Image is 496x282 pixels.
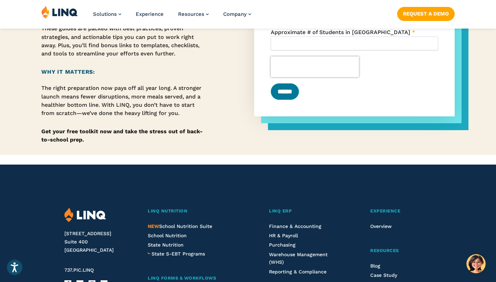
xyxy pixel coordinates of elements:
a: HR & Payroll [269,233,298,238]
nav: Button Navigation [397,6,455,21]
a: NEWSchool Nutrition Suite [148,223,212,229]
strong: Get your free toolkit now and take the stress out of back-to-school prep. [41,128,203,143]
a: Finance & Accounting [269,223,321,229]
img: LINQ | K‑12 Software [41,6,78,19]
h2: Why It Matters: [41,68,206,76]
span: State S-EBT Programs [152,251,205,257]
span: LINQ Nutrition [148,208,187,213]
span: School Nutrition Suite [148,223,212,229]
a: LINQ Nutrition [148,208,242,215]
a: Request a Demo [397,7,455,21]
a: Purchasing [269,242,296,248]
a: Overview [370,223,392,229]
a: LINQ Forms & Workflows [148,275,242,282]
a: Solutions [93,11,121,17]
a: Company [223,11,251,17]
a: State S-EBT Programs [152,250,205,258]
span: NEW [148,223,159,229]
a: Experience [370,208,432,215]
span: LINQ ERP [269,208,292,213]
nav: Primary Navigation [93,6,251,28]
a: Resources [370,247,432,254]
a: Experience [136,11,164,17]
span: Approximate # of Students in [GEOGRAPHIC_DATA] [271,29,410,35]
a: Reporting & Compliance [269,269,327,274]
address: [STREET_ADDRESS] Suite 400 [GEOGRAPHIC_DATA] [64,230,135,254]
a: Case Study [370,272,397,278]
a: Blog [370,263,380,269]
a: Resources [178,11,209,17]
a: LINQ ERP [269,208,343,215]
a: Warehouse Management (WHS) [269,252,328,265]
span: Experience [370,208,400,213]
span: Resources [370,248,399,253]
span: Company [223,11,247,17]
span: Resources [178,11,204,17]
p: The right preparation now pays off all year long. A stronger launch means fewer disruptions, more... [41,84,206,117]
iframe: reCAPTCHA [271,56,359,77]
img: LINQ | K‑12 Software [64,208,106,222]
p: These guides are packed with best practices, proven strategies, and actionable tips you can put t... [41,24,206,58]
a: School Nutrition [148,233,187,238]
a: State Nutrition [148,242,184,248]
button: Hello, have a question? Let’s chat. [466,254,486,273]
span: 737.PIC.LINQ [64,267,94,273]
span: LINQ Forms & Workflows [148,275,216,281]
span: Solutions [93,11,117,17]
